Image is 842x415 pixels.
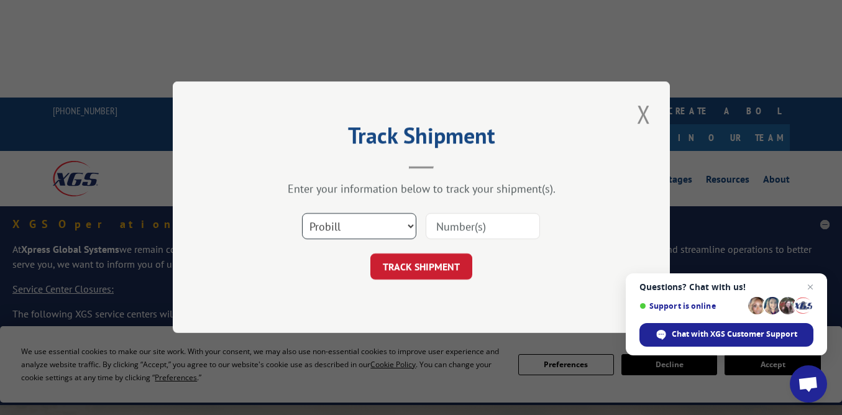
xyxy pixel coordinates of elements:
span: Chat with XGS Customer Support [672,329,797,340]
span: Chat with XGS Customer Support [639,323,813,347]
span: Questions? Chat with us! [639,282,813,292]
h2: Track Shipment [235,127,608,150]
div: Enter your information below to track your shipment(s). [235,182,608,196]
button: Close modal [633,97,654,131]
button: TRACK SHIPMENT [370,254,472,280]
span: Support is online [639,301,744,311]
input: Number(s) [426,214,540,240]
a: Open chat [790,365,827,403]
